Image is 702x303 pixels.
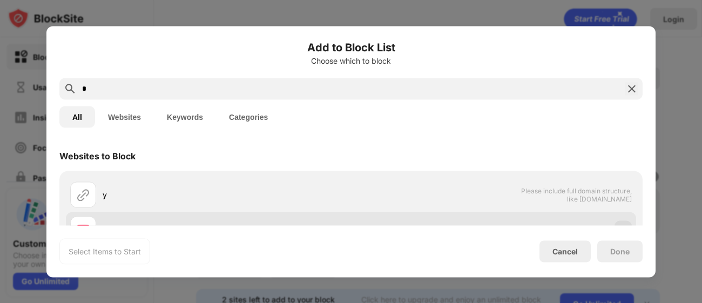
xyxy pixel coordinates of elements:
[95,106,154,127] button: Websites
[69,246,141,257] div: Select Items to Start
[59,106,95,127] button: All
[610,247,630,255] div: Done
[216,106,281,127] button: Categories
[77,188,90,201] img: url.svg
[625,82,638,95] img: search-close
[59,39,643,55] h6: Add to Block List
[59,150,136,161] div: Websites to Block
[59,56,643,65] div: Choose which to block
[103,189,351,200] div: y
[64,82,77,95] img: search.svg
[154,106,216,127] button: Keywords
[77,223,90,235] img: favicons
[103,224,351,235] div: [DOMAIN_NAME]
[552,247,578,256] div: Cancel
[521,186,632,203] span: Please include full domain structure, like [DOMAIN_NAME]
